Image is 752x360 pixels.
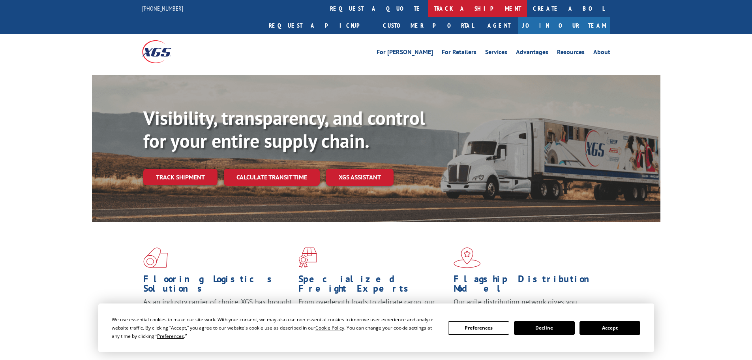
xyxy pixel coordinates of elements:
span: Our agile distribution network gives you nationwide inventory management on demand. [454,297,599,316]
a: [PHONE_NUMBER] [142,4,183,12]
div: We use essential cookies to make our site work. With your consent, we may also use non-essential ... [112,315,439,340]
a: For Retailers [442,49,476,58]
a: Services [485,49,507,58]
h1: Flooring Logistics Solutions [143,274,293,297]
button: Accept [579,321,640,335]
a: Customer Portal [377,17,480,34]
p: From overlength loads to delicate cargo, our experienced staff knows the best way to move your fr... [298,297,448,332]
span: As an industry carrier of choice, XGS has brought innovation and dedication to flooring logistics... [143,297,292,325]
a: Calculate transit time [224,169,320,186]
a: XGS ASSISTANT [326,169,394,186]
a: About [593,49,610,58]
img: xgs-icon-flagship-distribution-model-red [454,247,481,268]
a: Track shipment [143,169,218,185]
span: Cookie Policy [315,324,344,331]
div: Cookie Consent Prompt [98,303,654,352]
b: Visibility, transparency, and control for your entire supply chain. [143,106,425,153]
h1: Flagship Distribution Model [454,274,603,297]
a: Advantages [516,49,548,58]
span: Preferences [157,333,184,339]
a: For [PERSON_NAME] [377,49,433,58]
a: Request a pickup [263,17,377,34]
h1: Specialized Freight Experts [298,274,448,297]
img: xgs-icon-total-supply-chain-intelligence-red [143,247,168,268]
button: Preferences [448,321,509,335]
img: xgs-icon-focused-on-flooring-red [298,247,317,268]
a: Resources [557,49,585,58]
button: Decline [514,321,575,335]
a: Join Our Team [518,17,610,34]
a: Agent [480,17,518,34]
